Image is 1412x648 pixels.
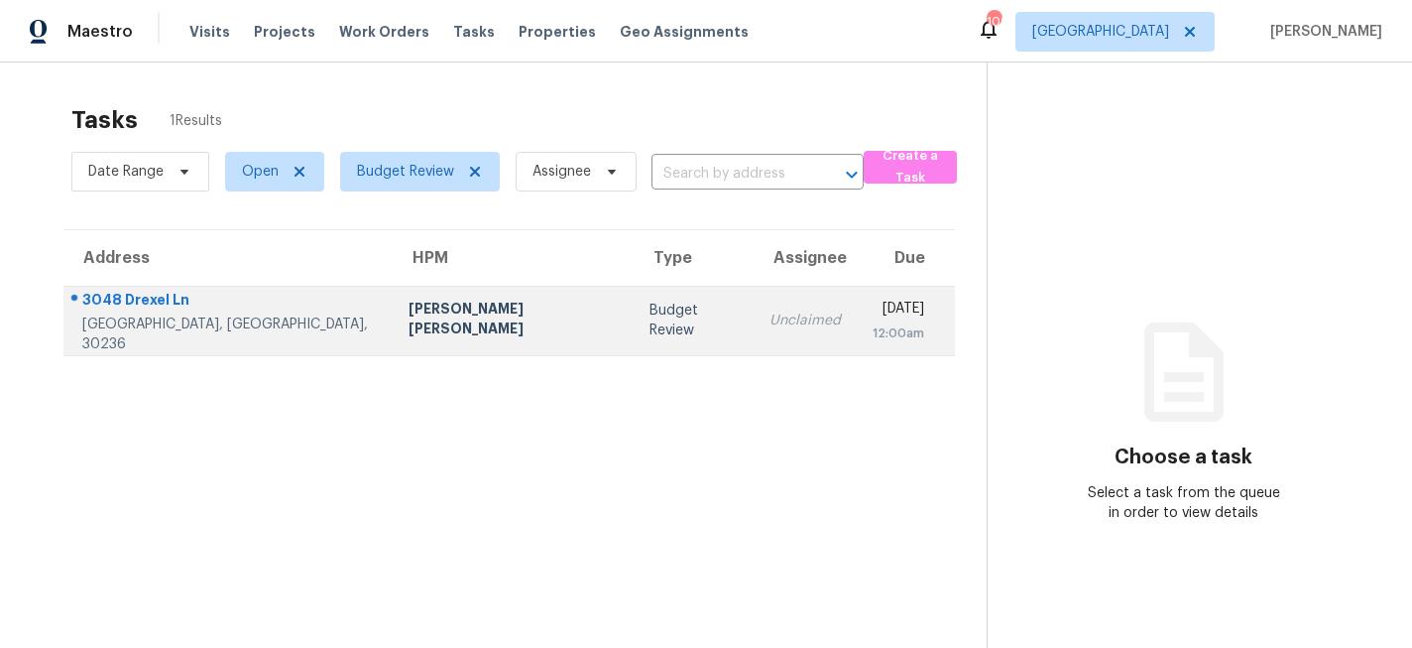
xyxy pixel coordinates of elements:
[864,151,957,184] button: Create a Task
[82,315,377,354] div: [GEOGRAPHIC_DATA], [GEOGRAPHIC_DATA], 30236
[242,162,279,182] span: Open
[1262,22,1382,42] span: [PERSON_NAME]
[71,110,138,130] h2: Tasks
[873,324,924,343] div: 12:00am
[339,22,429,42] span: Work Orders
[769,311,841,330] div: Unclaimed
[357,162,454,182] span: Budget Review
[873,299,924,324] div: [DATE]
[88,162,164,182] span: Date Range
[649,301,737,340] div: Budget Review
[1086,483,1282,523] div: Select a task from the queue in order to view details
[1115,448,1252,467] h3: Choose a task
[519,22,596,42] span: Properties
[838,161,866,189] button: Open
[620,22,749,42] span: Geo Assignments
[532,162,591,182] span: Assignee
[63,230,393,286] th: Address
[874,145,947,191] span: Create a Task
[453,25,495,39] span: Tasks
[1032,22,1169,42] span: [GEOGRAPHIC_DATA]
[254,22,315,42] span: Projects
[754,230,857,286] th: Assignee
[189,22,230,42] span: Visits
[393,230,634,286] th: HPM
[170,111,222,131] span: 1 Results
[82,290,377,315] div: 3048 Drexel Ln
[634,230,753,286] th: Type
[651,159,808,190] input: Search by address
[67,22,133,42] span: Maestro
[857,230,955,286] th: Due
[987,12,1000,32] div: 109
[409,299,618,343] div: [PERSON_NAME] [PERSON_NAME]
